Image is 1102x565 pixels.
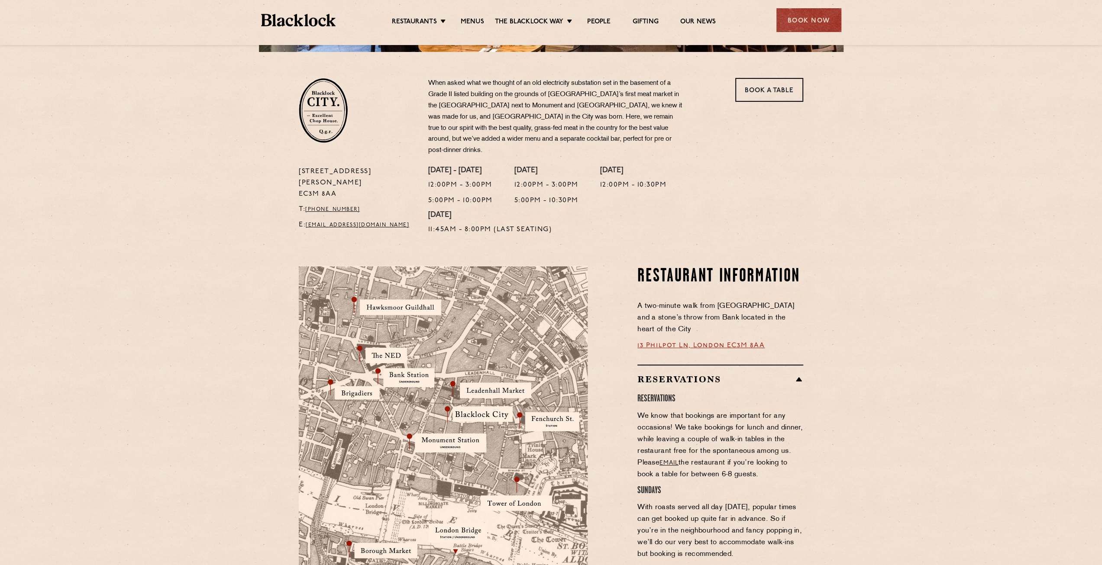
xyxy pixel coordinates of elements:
[261,14,336,26] img: BL_Textured_Logo-footer-cropped.svg
[299,204,415,215] p: T:
[600,180,667,191] p: 12:00pm - 10:30pm
[776,8,841,32] div: Book Now
[514,166,578,176] h4: [DATE]
[299,78,348,143] img: City-stamp-default.svg
[637,502,803,560] p: With roasts served all day [DATE], popular times can get booked up quite far in advance. So if yo...
[428,195,493,207] p: 5:00pm - 10:00pm
[587,18,611,27] a: People
[735,78,803,102] a: Book a Table
[428,166,493,176] h4: [DATE] - [DATE]
[514,195,578,207] p: 5:00pm - 10:30pm
[428,224,552,236] p: 11:45am - 8:00pm (Last Seating)
[428,78,684,156] p: When asked what we thought of an old electricity substation set in the basement of a Grade II lis...
[659,460,679,466] a: email
[632,18,658,27] a: Gifting
[299,166,415,200] p: [STREET_ADDRESS][PERSON_NAME] EC3M 8AA
[461,18,484,27] a: Menus
[600,166,667,176] h4: [DATE]
[637,485,803,497] h4: SUNDAYS
[306,223,409,228] a: [EMAIL_ADDRESS][DOMAIN_NAME]
[514,180,578,191] p: 12:00pm - 3:00pm
[637,266,803,287] h2: Restaurant Information
[637,342,765,349] a: 13 Philpot Ln, London EC3M 8AA
[392,18,437,27] a: Restaurants
[299,220,415,231] p: E:
[428,180,493,191] p: 12:00pm - 3:00pm
[305,207,360,212] a: [PHONE_NUMBER]
[495,18,563,27] a: The Blacklock Way
[637,374,803,384] h2: Reservations
[637,393,803,405] h4: RESERVATIONS
[637,300,803,336] p: A two-minute walk from [GEOGRAPHIC_DATA] and a stone’s throw from Bank located in the heart of th...
[428,211,552,220] h4: [DATE]
[680,18,716,27] a: Our News
[637,410,803,481] p: We know that bookings are important for any occasions! We take bookings for lunch and dinner, whi...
